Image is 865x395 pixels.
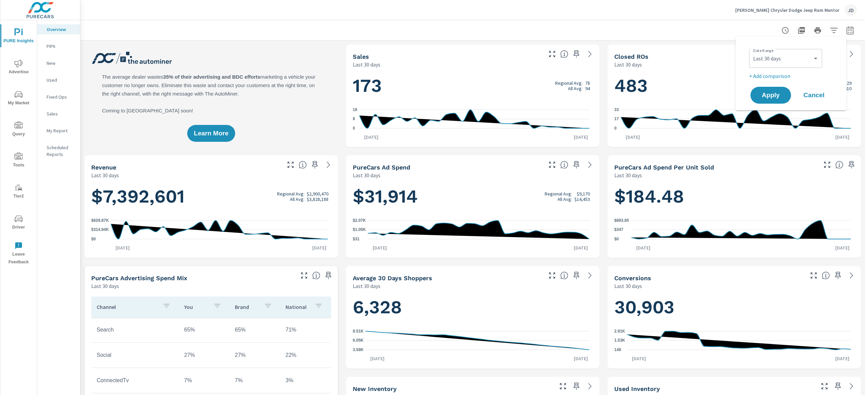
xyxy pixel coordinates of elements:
h5: PureCars Ad Spend [353,164,410,171]
button: Make Fullscreen [299,270,310,281]
h5: Conversions [614,274,651,282]
button: Make Fullscreen [547,159,558,170]
td: 27% [179,347,229,364]
p: 529 [844,80,851,86]
text: $31 [353,237,360,241]
span: Advertise [2,59,35,76]
button: Cancel [794,87,834,104]
p: $3,828,188 [307,196,328,202]
text: $693.85 [614,218,629,223]
text: 6.05K [353,338,364,343]
p: [DATE] [307,244,331,251]
span: This table looks at how you compare to the amount of budget you spend per channel as opposed to y... [312,271,320,280]
p: Regional Avg: [545,191,572,196]
text: $314.94K [91,228,109,232]
span: Save this to your personalized report [571,381,582,392]
button: Apply [750,87,791,104]
td: ConnectedTv [91,372,179,389]
span: Average cost of advertising per each vehicle sold at the dealer over the selected date range. The... [835,161,843,169]
p: Scheduled Reports [47,144,75,158]
span: Save this to your personalized report [571,270,582,281]
td: 71% [280,321,331,338]
button: Make Fullscreen [547,49,558,59]
span: Save this to your personalized report [833,270,843,281]
text: 1.53K [614,338,625,343]
span: Tier2 [2,184,35,200]
p: [DATE] [569,244,593,251]
text: 16 [353,107,357,112]
p: Used [47,77,75,83]
p: You [184,304,208,310]
button: Make Fullscreen [822,159,833,170]
span: Leave Feedback [2,242,35,266]
span: Save this to your personalized report [323,270,334,281]
button: Make Fullscreen [285,159,296,170]
button: Learn More [187,125,235,142]
h5: Average 30 Days Shoppers [353,274,432,282]
p: [DATE] [627,355,651,362]
p: All Avg: [290,196,304,202]
p: Overview [47,26,75,33]
button: Apply Filters [827,24,841,37]
p: [DATE] [111,244,134,251]
td: 22% [280,347,331,364]
p: Sales [47,110,75,117]
span: Total cost of media for all PureCars channels for the selected dealership group over the selected... [560,161,568,169]
text: 17 [614,116,619,121]
button: "Export Report to PDF" [795,24,808,37]
p: $2,900,470 [307,191,328,196]
h5: PureCars Advertising Spend Mix [91,274,187,282]
p: 610 [844,86,851,91]
p: [DATE] [831,355,854,362]
p: Last 30 days [353,282,380,290]
span: Total sales revenue over the selected date range. [Source: This data is sourced from the dealer’s... [299,161,307,169]
a: See more details in report [846,381,857,392]
p: Channel [97,304,157,310]
span: Save this to your personalized report [846,159,857,170]
text: 8.51K [353,329,364,334]
text: $0 [614,237,619,241]
h5: Closed ROs [614,53,648,60]
div: PIPA [37,41,80,51]
h5: Sales [353,53,369,60]
p: Last 30 days [614,60,642,69]
span: Tools [2,153,35,169]
p: Regional Avg: [555,80,583,86]
span: My Market [2,90,35,107]
p: [DATE] [831,134,854,140]
button: Make Fullscreen [558,381,568,392]
td: Search [91,321,179,338]
h1: 173 [353,74,593,97]
p: Last 30 days [353,60,380,69]
div: Scheduled Reports [37,142,80,159]
td: 65% [229,321,280,338]
p: [PERSON_NAME] Chrysler Dodge Jeep Ram Mentor [735,7,839,13]
a: See more details in report [585,381,595,392]
td: Social [91,347,179,364]
div: Fixed Ops [37,92,80,102]
p: Last 30 days [91,282,119,290]
h5: New Inventory [353,385,397,392]
a: See more details in report [323,159,334,170]
span: Number of vehicles sold by the dealership over the selected date range. [Source: This data is sou... [560,50,568,58]
p: [DATE] [366,355,389,362]
h1: $7,392,601 [91,185,331,208]
h1: 6,328 [353,296,593,319]
text: $1.05K [353,228,366,232]
span: Learn More [194,130,228,136]
p: [DATE] [569,134,593,140]
h5: Revenue [91,164,116,171]
span: Save this to your personalized report [571,159,582,170]
p: New [47,60,75,67]
a: See more details in report [585,270,595,281]
p: Last 30 days [614,282,642,290]
div: My Report [37,126,80,136]
a: See more details in report [585,49,595,59]
div: Sales [37,109,80,119]
text: 33 [614,107,619,112]
h5: PureCars Ad Spend Per Unit Sold [614,164,714,171]
p: All Avg: [568,86,583,91]
p: $9,170 [577,191,590,196]
p: Brand [235,304,258,310]
span: Apply [757,92,784,98]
